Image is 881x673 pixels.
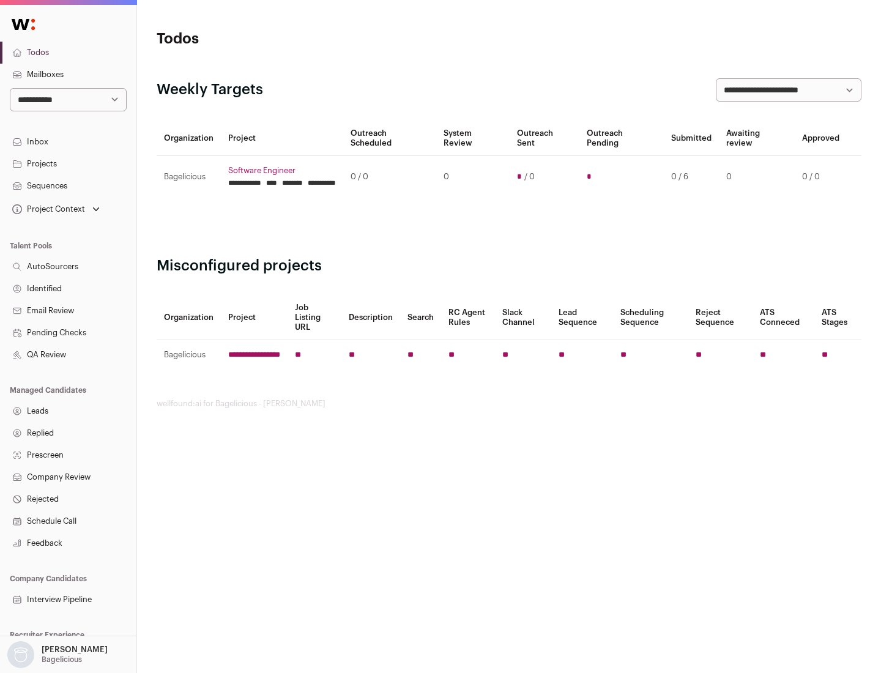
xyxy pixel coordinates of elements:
[42,645,108,655] p: [PERSON_NAME]
[42,655,82,664] p: Bagelicious
[157,80,263,100] h2: Weekly Targets
[613,296,688,340] th: Scheduling Sequence
[719,156,795,198] td: 0
[814,296,861,340] th: ATS Stages
[157,256,861,276] h2: Misconfigured projects
[228,166,336,176] a: Software Engineer
[551,296,613,340] th: Lead Sequence
[157,156,221,198] td: Bagelicious
[579,121,663,156] th: Outreach Pending
[436,121,509,156] th: System Review
[510,121,580,156] th: Outreach Sent
[10,201,102,218] button: Open dropdown
[664,156,719,198] td: 0 / 6
[795,156,847,198] td: 0 / 0
[221,296,288,340] th: Project
[288,296,341,340] th: Job Listing URL
[664,121,719,156] th: Submitted
[719,121,795,156] th: Awaiting review
[524,172,535,182] span: / 0
[7,641,34,668] img: nopic.png
[157,29,392,49] h1: Todos
[157,340,221,370] td: Bagelicious
[157,399,861,409] footer: wellfound:ai for Bagelicious - [PERSON_NAME]
[5,641,110,668] button: Open dropdown
[441,296,494,340] th: RC Agent Rules
[157,296,221,340] th: Organization
[495,296,551,340] th: Slack Channel
[5,12,42,37] img: Wellfound
[157,121,221,156] th: Organization
[341,296,400,340] th: Description
[221,121,343,156] th: Project
[10,204,85,214] div: Project Context
[400,296,441,340] th: Search
[753,296,814,340] th: ATS Conneced
[795,121,847,156] th: Approved
[436,156,509,198] td: 0
[343,121,436,156] th: Outreach Scheduled
[688,296,753,340] th: Reject Sequence
[343,156,436,198] td: 0 / 0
